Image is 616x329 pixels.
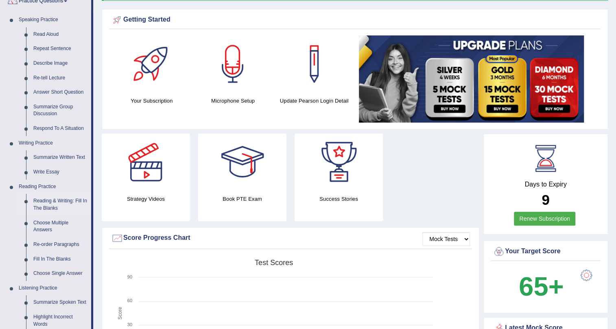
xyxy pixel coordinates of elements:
[111,232,470,244] div: Score Progress Chart
[295,195,383,203] h4: Success Stories
[255,259,293,267] tspan: Test scores
[15,13,91,27] a: Speaking Practice
[30,100,91,121] a: Summarize Group Discussion
[102,195,190,203] h4: Strategy Videos
[115,97,188,105] h4: Your Subscription
[30,71,91,86] a: Re-tell Lecture
[127,274,132,279] text: 90
[15,180,91,194] a: Reading Practice
[493,246,599,258] div: Your Target Score
[30,252,91,267] a: Fill In The Blanks
[277,97,351,105] h4: Update Pearson Login Detail
[30,42,91,56] a: Repeat Sentence
[197,97,270,105] h4: Microphone Setup
[127,298,132,303] text: 60
[198,195,286,203] h4: Book PTE Exam
[493,181,599,188] h4: Days to Expiry
[30,85,91,100] a: Answer Short Question
[117,307,123,320] tspan: Score
[30,121,91,136] a: Respond To A Situation
[30,216,91,237] a: Choose Multiple Answers
[15,281,91,296] a: Listening Practice
[30,266,91,281] a: Choose Single Answer
[15,136,91,151] a: Writing Practice
[127,322,132,327] text: 30
[111,14,599,26] div: Getting Started
[519,272,564,301] b: 65+
[30,27,91,42] a: Read Aloud
[542,192,549,208] b: 9
[30,56,91,71] a: Describe Image
[514,212,575,226] a: Renew Subscription
[30,295,91,310] a: Summarize Spoken Text
[30,194,91,215] a: Reading & Writing: Fill In The Blanks
[30,150,91,165] a: Summarize Written Text
[30,237,91,252] a: Re-order Paragraphs
[30,165,91,180] a: Write Essay
[359,35,584,123] img: small5.jpg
